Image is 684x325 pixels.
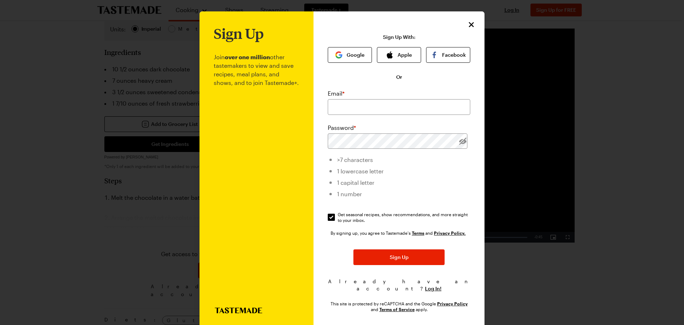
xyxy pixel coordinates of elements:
[425,285,441,292] button: Log In!
[396,73,402,81] span: Or
[328,214,335,221] input: Get seasonal recipes, show recommendations, and more straight to your inbox.
[390,254,409,261] span: Sign Up
[467,20,476,29] button: Close
[214,41,299,308] p: Join other tastemakers to view and save recipes, meal plans, and shows, and to join Tastemade+.
[328,89,344,98] label: Email
[353,249,445,265] button: Sign Up
[337,168,384,174] span: 1 lowercase letter
[338,212,471,223] span: Get seasonal recipes, show recommendations, and more straight to your inbox.
[377,47,421,63] button: Apple
[337,179,374,186] span: 1 capital letter
[328,278,470,291] span: Already have an account?
[225,54,270,60] b: over one million
[412,230,424,236] a: Tastemade Terms of Service
[328,301,470,312] div: This site is protected by reCAPTCHA and the Google and apply.
[328,47,372,63] button: Google
[426,47,470,63] button: Facebook
[434,230,466,236] a: Tastemade Privacy Policy
[337,191,362,197] span: 1 number
[379,306,415,312] a: Google Terms of Service
[328,123,356,132] label: Password
[331,229,467,237] div: By signing up, you agree to Tastemade's and
[337,156,373,163] span: >7 characters
[437,300,468,306] a: Google Privacy Policy
[383,34,415,40] p: Sign Up With:
[214,26,264,41] h1: Sign Up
